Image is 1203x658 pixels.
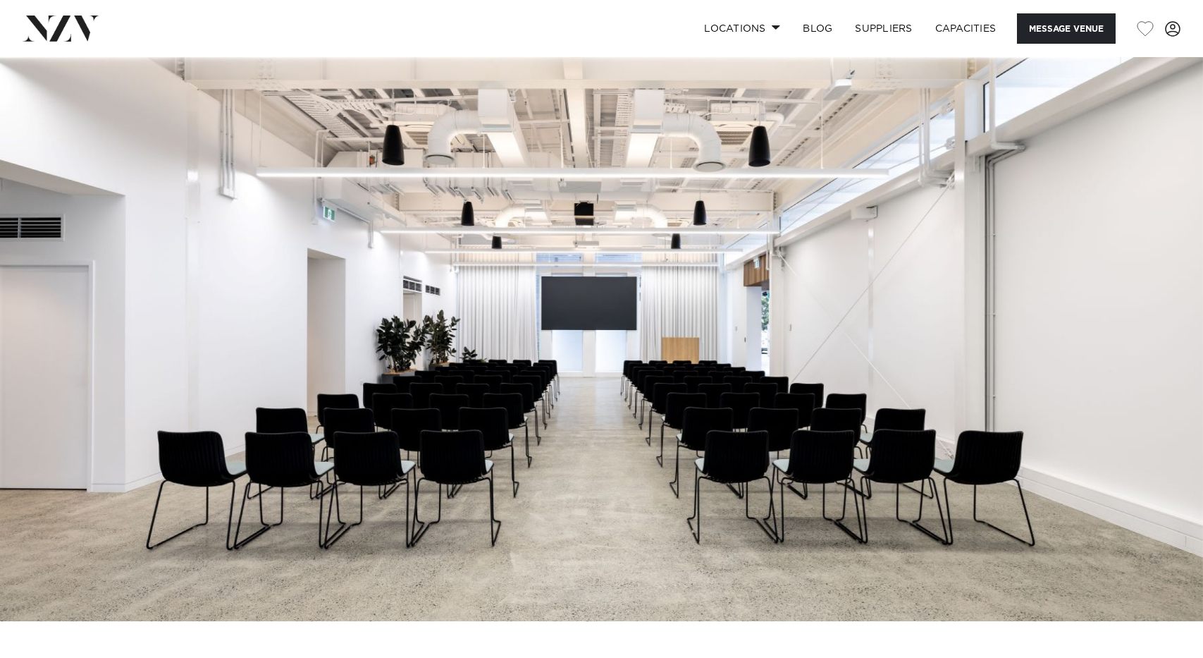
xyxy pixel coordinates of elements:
[844,13,923,44] a: SUPPLIERS
[791,13,844,44] a: BLOG
[23,16,99,41] img: nzv-logo.png
[924,13,1008,44] a: Capacities
[1017,13,1116,44] button: Message Venue
[693,13,791,44] a: Locations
